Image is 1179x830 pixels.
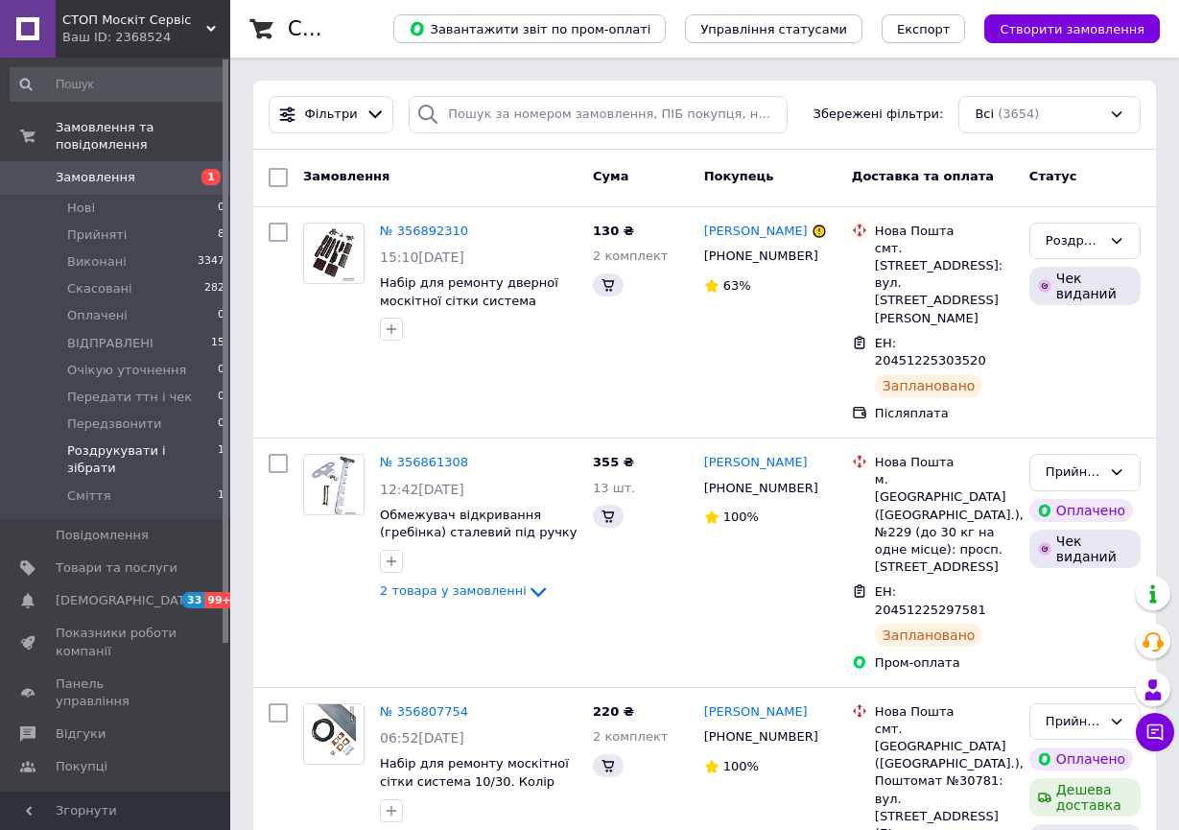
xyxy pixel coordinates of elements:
[305,106,358,124] span: Фільтри
[56,625,177,659] span: Показники роботи компанії
[62,29,230,46] div: Ваш ID: 2368524
[704,223,808,241] a: [PERSON_NAME]
[380,730,464,746] span: 06:52[DATE]
[685,14,862,43] button: Управління статусами
[1046,231,1101,251] div: Роздрукувати і зібрати
[593,455,634,469] span: 355 ₴
[700,22,847,36] span: Управління статусами
[1046,712,1101,732] div: Прийнято
[56,527,149,544] span: Повідомлення
[67,389,192,406] span: Передати ттн і чек
[875,454,1014,471] div: Нова Пошта
[56,725,106,743] span: Відгуки
[56,676,177,710] span: Панель управління
[998,107,1039,121] span: (3654)
[204,280,224,297] span: 282
[704,454,808,472] a: [PERSON_NAME]
[723,759,759,773] span: 100%
[67,200,95,217] span: Нові
[1029,267,1141,305] div: Чек виданий
[380,249,464,265] span: 15:10[DATE]
[593,169,628,183] span: Cума
[875,584,986,617] span: ЕН: 20451225297581
[303,223,365,284] a: Фото товару
[218,415,224,433] span: 0
[875,223,1014,240] div: Нова Пошта
[852,169,994,183] span: Доставка та оплата
[380,508,577,540] a: Обмежувач відкривання (гребінка) сталевий під ручку
[56,169,135,186] span: Замовлення
[312,455,356,514] img: Фото товару
[875,654,1014,672] div: Пром-оплата
[218,200,224,217] span: 0
[593,704,634,719] span: 220 ₴
[211,335,224,352] span: 15
[218,362,224,379] span: 0
[380,224,468,238] a: № 356892310
[218,226,224,244] span: 8
[67,335,153,352] span: ВІДПРАВЛЕНІ
[875,336,986,368] span: ЕН: 20451225303520
[704,169,774,183] span: Покупець
[67,226,127,244] span: Прийняті
[1046,462,1101,483] div: Прийнято
[975,106,994,124] span: Всі
[875,240,1014,327] div: смт. [STREET_ADDRESS]: вул. [STREET_ADDRESS][PERSON_NAME]
[965,21,1160,36] a: Створити замовлення
[380,583,550,598] a: 2 товара у замовленні
[303,454,365,515] a: Фото товару
[984,14,1160,43] button: Створити замовлення
[182,592,204,608] span: 33
[409,96,788,133] input: Пошук за номером замовлення, ПІБ покупця, номером телефону, Email, номером накладної
[593,249,668,263] span: 2 комплект
[700,244,821,269] div: [PHONE_NUMBER]
[700,724,821,749] div: [PHONE_NUMBER]
[218,389,224,406] span: 0
[593,481,635,495] span: 13 шт.
[218,487,224,505] span: 1
[409,20,650,37] span: Завантажити звіт по пром-оплаті
[67,487,110,505] span: Сміття
[1000,22,1144,36] span: Створити замовлення
[380,704,468,719] a: № 356807754
[593,729,668,744] span: 2 комплект
[201,169,221,185] span: 1
[218,307,224,324] span: 0
[1136,713,1174,751] button: Чат з покупцем
[67,442,218,477] span: Роздрукувати і зібрати
[67,307,128,324] span: Оплачені
[875,471,1014,576] div: м. [GEOGRAPHIC_DATA] ([GEOGRAPHIC_DATA].), №229 (до 30 кг на одне місце): просп. [STREET_ADDRESS]
[67,253,127,271] span: Виконані
[393,14,666,43] button: Завантажити звіт по пром-оплаті
[67,415,162,433] span: Передзвонити
[56,592,198,609] span: [DEMOGRAPHIC_DATA]
[218,442,224,477] span: 1
[882,14,966,43] button: Експорт
[312,224,357,283] img: Фото товару
[1029,530,1141,568] div: Чек виданий
[1029,747,1133,771] div: Оплачено
[56,119,230,154] span: Замовлення та повідомлення
[67,280,132,297] span: Скасовані
[875,405,1014,422] div: Післяплата
[704,703,808,722] a: [PERSON_NAME]
[10,67,226,102] input: Пошук
[303,703,365,765] a: Фото товару
[897,22,951,36] span: Експорт
[723,278,751,293] span: 63%
[723,510,759,524] span: 100%
[380,756,569,824] a: Набір для ремонту москітної сітки система 10/30. Колір КАРАМЕЛЬ. Висота сітки до 1350 мм.
[198,253,224,271] span: 3347
[56,758,107,775] span: Покупці
[1029,169,1077,183] span: Статус
[875,374,983,397] div: Заплановано
[1029,778,1141,817] div: Дешева доставка
[380,275,558,325] a: Набір для ремонту дверної москітної сітки система 17/25. КОРИЧНЕВИЙ колір
[67,362,186,379] span: Очікую уточнення
[380,584,527,599] span: 2 товара у замовленні
[380,455,468,469] a: № 356861308
[875,703,1014,721] div: Нова Пошта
